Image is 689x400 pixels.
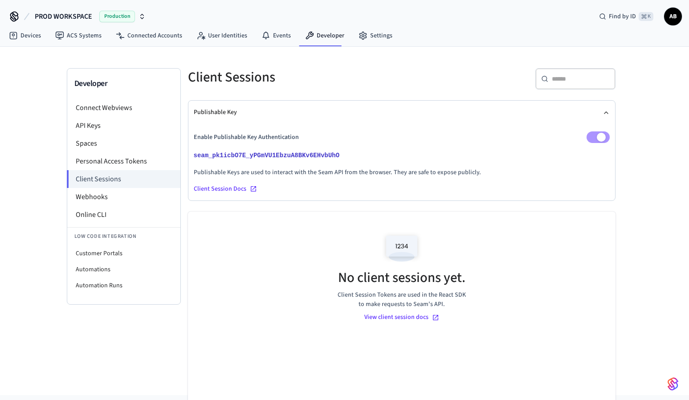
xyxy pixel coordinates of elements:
h5: Client Sessions [188,68,396,86]
button: seam_pk1icbO7E_yPGmVU1EbzuA8BKv6EHvbUhO [192,150,349,161]
a: ACS Systems [48,28,109,44]
a: View client session docs [364,313,439,322]
li: Connect Webviews [67,99,180,117]
button: Publishable Key [194,101,610,124]
a: User Identities [189,28,254,44]
li: Low Code Integration [67,227,180,245]
img: Access Codes Empty State [382,229,422,267]
h5: No client sessions yet. [338,269,465,287]
a: Client Session Docs [194,184,610,193]
li: Automation Runs [67,278,180,294]
span: AB [665,8,681,24]
li: Online CLI [67,206,180,224]
span: ⌘ K [639,12,653,21]
li: Automations [67,261,180,278]
p: Enable Publishable Key Authentication [194,133,299,142]
li: Webhooks [67,188,180,206]
li: Client Sessions [67,170,180,188]
div: Find by ID⌘ K [592,8,660,24]
span: Find by ID [609,12,636,21]
span: Production [99,11,135,22]
a: Developer [298,28,351,44]
a: Connected Accounts [109,28,189,44]
a: Events [254,28,298,44]
p: Publishable Keys are used to interact with the Seam API from the browser. They are safe to expose... [194,168,610,177]
span: PROD WORKSPACE [35,11,92,22]
button: AB [664,8,682,25]
li: Spaces [67,135,180,152]
h3: Developer [74,78,173,90]
li: API Keys [67,117,180,135]
div: Publishable Key [194,124,610,200]
span: Client Session Tokens are used in the React SDK to make requests to Seam's API. [335,290,469,309]
li: Customer Portals [67,245,180,261]
a: Devices [2,28,48,44]
li: Personal Access Tokens [67,152,180,170]
a: Settings [351,28,400,44]
img: SeamLogoGradient.69752ec5.svg [668,377,678,391]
